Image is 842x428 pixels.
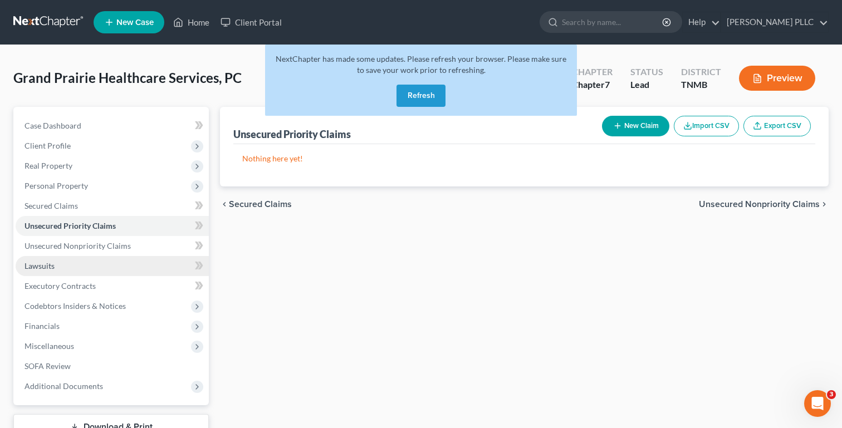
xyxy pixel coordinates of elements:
[74,326,148,370] button: Messages
[23,279,187,302] div: Statement of Financial Affairs - Payments Made in the Last 90 days
[827,390,836,399] span: 3
[50,158,488,166] span: Hello! Would you be able to let me know what form and line number you would like this information...
[16,307,207,327] div: Attorney's Disclosure of Compensation
[23,253,90,265] span: Search for help
[16,356,209,376] a: SOFA Review
[50,168,114,180] div: [PERSON_NAME]
[25,361,71,371] span: SOFA Review
[572,78,613,91] div: Chapter
[25,301,126,311] span: Codebtors Insiders & Notices
[92,353,131,361] span: Messages
[681,78,721,91] div: TNMB
[572,66,613,78] div: Chapter
[683,12,720,32] a: Help
[25,181,88,190] span: Personal Property
[23,311,187,323] div: Attorney's Disclosure of Compensation
[630,78,663,91] div: Lead
[242,153,806,164] p: Nothing here yet!
[739,66,815,91] button: Preview
[16,196,209,216] a: Secured Claims
[168,12,215,32] a: Home
[11,195,212,237] div: Send us a messageWe typically reply in a few hours
[23,216,186,228] div: We typically reply in a few hours
[23,204,186,216] div: Send us a message
[215,12,287,32] a: Client Portal
[25,381,103,391] span: Additional Documents
[276,54,566,75] span: NextChapter has made some updates. Please refresh your browser. Please make sure to save your wor...
[25,161,72,170] span: Real Property
[681,66,721,78] div: District
[602,116,669,136] button: New Claim
[154,18,176,40] img: Profile image for Emma
[721,12,828,32] a: [PERSON_NAME] PLLC
[220,200,292,209] button: chevron_left Secured Claims
[630,66,663,78] div: Status
[699,200,829,209] button: Unsecured Nonpriority Claims chevron_right
[25,321,60,331] span: Financials
[220,200,229,209] i: chevron_left
[25,121,81,130] span: Case Dashboard
[12,147,211,189] div: Profile image for JamesHello! Would you be able to let me know what form and line number you woul...
[177,353,194,361] span: Help
[13,70,242,86] span: Grand Prairie Healthcare Services, PC
[699,200,820,209] span: Unsecured Nonpriority Claims
[149,326,223,370] button: Help
[16,274,207,307] div: Statement of Financial Affairs - Payments Made in the Last 90 days
[820,200,829,209] i: chevron_right
[16,276,209,296] a: Executory Contracts
[116,168,148,180] div: • [DATE]
[25,221,116,230] span: Unsecured Priority Claims
[11,131,212,189] div: Recent messageProfile image for JamesHello! Would you be able to let me know what form and line n...
[25,241,131,250] span: Unsecured Nonpriority Claims
[16,248,207,270] button: Search for help
[22,79,200,98] p: Hi there!
[396,85,446,107] button: Refresh
[233,127,351,141] div: Unsecured Priority Claims
[175,18,197,40] img: Profile image for James
[16,236,209,256] a: Unsecured Nonpriority Claims
[16,256,209,276] a: Lawsuits
[25,141,71,150] span: Client Profile
[22,98,200,117] p: How can we help?
[25,201,78,210] span: Secured Claims
[229,200,292,209] span: Secured Claims
[25,281,96,291] span: Executory Contracts
[804,390,831,417] iframe: Intercom live chat
[23,157,45,179] img: Profile image for James
[23,140,200,152] div: Recent message
[562,12,664,32] input: Search by name...
[674,116,739,136] button: Import CSV
[605,79,610,90] span: 7
[743,116,811,136] a: Export CSV
[16,116,209,136] a: Case Dashboard
[25,261,55,270] span: Lawsuits
[25,341,74,351] span: Miscellaneous
[133,18,155,40] img: Profile image for Katie
[25,353,50,361] span: Home
[16,216,209,236] a: Unsecured Priority Claims
[22,23,110,37] img: logo
[116,18,154,27] span: New Case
